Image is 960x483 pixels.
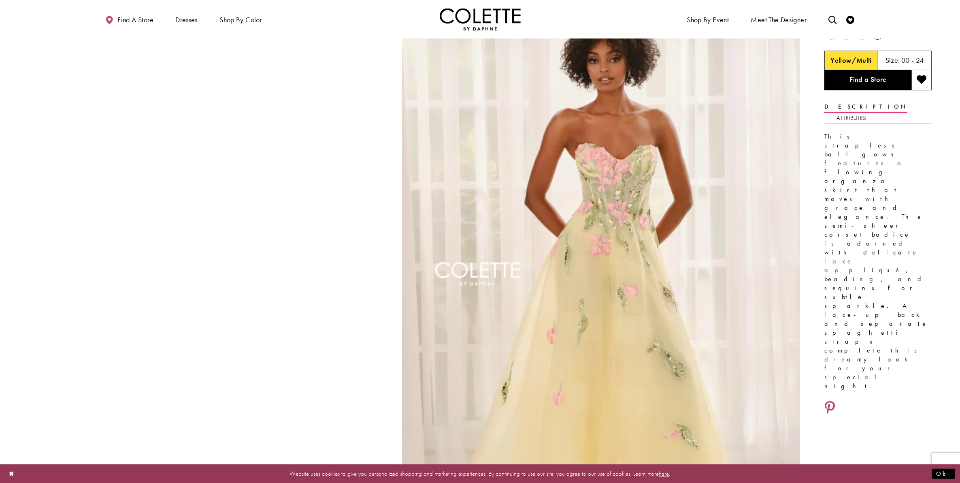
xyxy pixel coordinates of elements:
[751,16,807,24] span: Meet the designer
[685,8,731,30] span: Shop By Event
[117,16,153,24] span: Find a store
[824,70,911,90] a: Find a Store
[911,70,932,90] button: Add to wishlist
[440,8,521,30] img: Colette by Daphne
[104,8,155,30] a: Find a store
[824,101,907,113] a: Description
[826,8,839,30] a: Toggle search
[837,112,866,124] a: Attributes
[885,56,900,65] span: Size:
[217,8,264,30] span: Shop by color
[659,469,669,477] a: here
[58,468,902,479] p: Website uses cookies to give you personalized shopping and marketing experiences. By continuing t...
[440,8,521,30] a: Visit Home Page
[687,16,729,24] span: Shop By Event
[173,8,200,30] span: Dresses
[830,56,872,64] h5: Chosen color
[824,401,835,416] a: Share using Pinterest - Opens in new tab
[219,16,262,24] span: Shop by color
[749,8,809,30] a: Meet the designer
[932,468,955,479] button: Submit Dialog
[5,466,19,481] button: Close Dialog
[175,16,198,24] span: Dresses
[901,56,924,64] h5: 00 - 24
[824,132,932,391] p: This strapless ball gown features a flowing organza skirt that moves with grace and elegance. The...
[844,8,856,30] a: Check Wishlist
